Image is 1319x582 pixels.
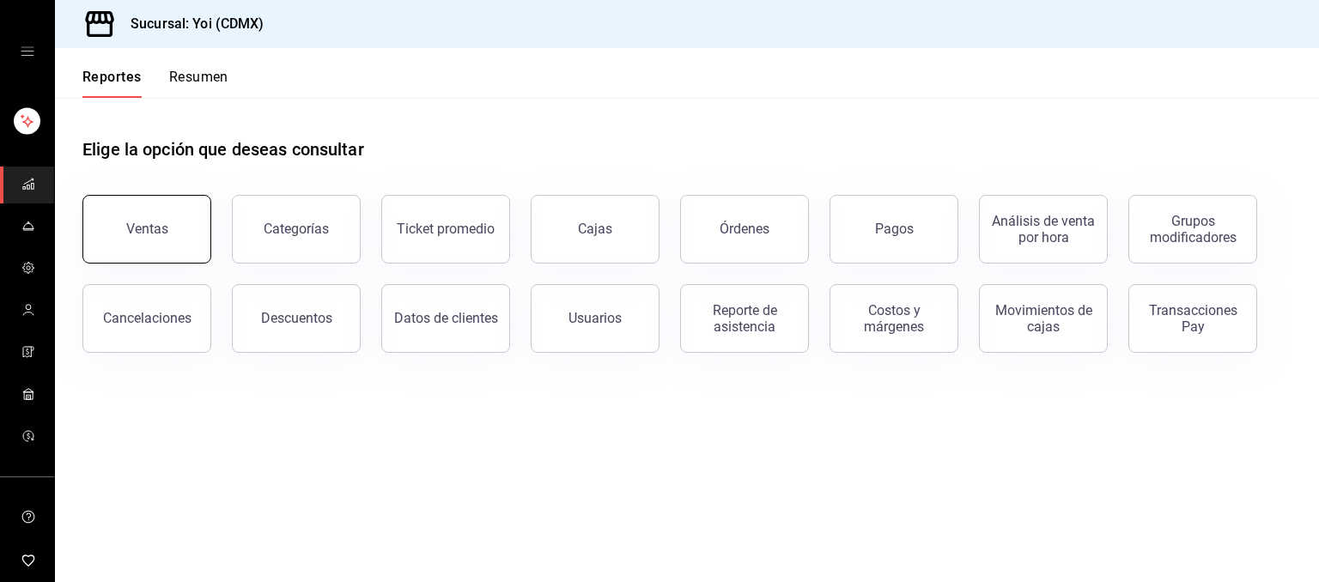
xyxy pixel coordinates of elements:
div: Descuentos [261,310,332,326]
button: Descuentos [232,284,361,353]
button: Reportes [82,69,142,98]
button: Datos de clientes [381,284,510,353]
button: Ventas [82,195,211,264]
h1: Elige la opción que deseas consultar [82,136,364,162]
button: Cancelaciones [82,284,211,353]
button: open drawer [21,45,34,58]
div: Usuarios [568,310,622,326]
button: Usuarios [531,284,659,353]
button: Movimientos de cajas [979,284,1108,353]
button: Pagos [830,195,958,264]
button: Resumen [169,69,228,98]
div: Reporte de asistencia [691,302,798,335]
button: Reporte de asistencia [680,284,809,353]
div: Pagos [875,221,914,237]
button: Análisis de venta por hora [979,195,1108,264]
a: Cajas [531,195,659,264]
div: Costos y márgenes [841,302,947,335]
button: Grupos modificadores [1128,195,1257,264]
div: navigation tabs [82,69,228,98]
h3: Sucursal: Yoi (CDMX) [117,14,264,34]
div: Grupos modificadores [1140,213,1246,246]
div: Cajas [578,219,613,239]
button: Costos y márgenes [830,284,958,353]
div: Ticket promedio [397,221,495,237]
div: Cancelaciones [103,310,191,326]
div: Ventas [126,221,168,237]
button: Transacciones Pay [1128,284,1257,353]
div: Movimientos de cajas [990,302,1097,335]
div: Categorías [264,221,329,237]
div: Órdenes [720,221,769,237]
button: Categorías [232,195,361,264]
div: Transacciones Pay [1140,302,1246,335]
button: Ticket promedio [381,195,510,264]
button: Órdenes [680,195,809,264]
div: Datos de clientes [394,310,498,326]
div: Análisis de venta por hora [990,213,1097,246]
